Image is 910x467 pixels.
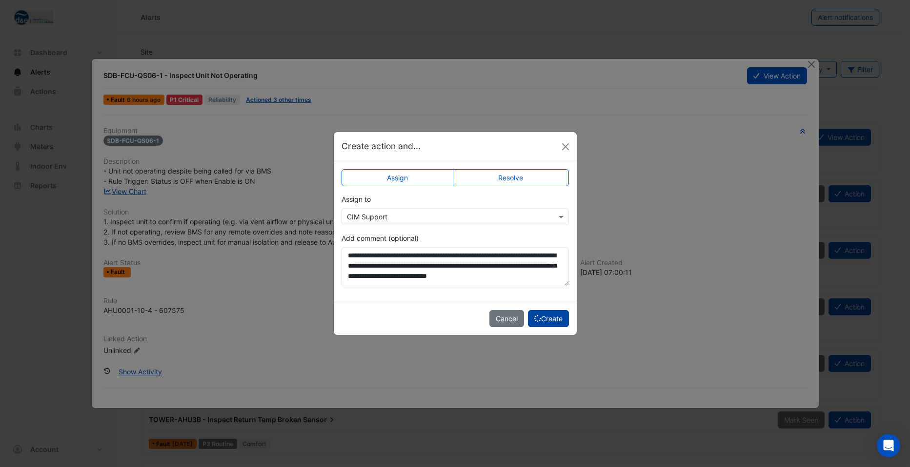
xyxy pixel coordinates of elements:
button: Close [558,139,573,154]
button: Cancel [489,310,524,327]
h5: Create action and... [342,140,421,153]
label: Assign [342,169,454,186]
label: Add comment (optional) [342,233,419,243]
label: Resolve [453,169,569,186]
label: Assign to [342,194,371,204]
div: Open Intercom Messenger [877,434,900,457]
button: Create [528,310,569,327]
